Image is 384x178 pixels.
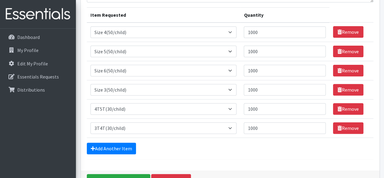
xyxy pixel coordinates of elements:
a: Distributions [2,84,73,96]
a: Remove [333,103,363,115]
th: Quantity [240,7,329,23]
p: Edit My Profile [17,61,48,67]
p: Essentials Requests [17,74,59,80]
a: Dashboard [2,31,73,43]
img: HumanEssentials [2,4,73,24]
th: Item Requested [87,7,240,23]
a: Remove [333,84,363,96]
a: Add Another Item [87,143,136,154]
a: My Profile [2,44,73,56]
a: Remove [333,26,363,38]
a: Essentials Requests [2,71,73,83]
a: Edit My Profile [2,58,73,70]
a: Remove [333,122,363,134]
p: Dashboard [17,34,40,40]
p: My Profile [17,47,39,53]
a: Remove [333,46,363,57]
p: Distributions [17,87,45,93]
a: Remove [333,65,363,76]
